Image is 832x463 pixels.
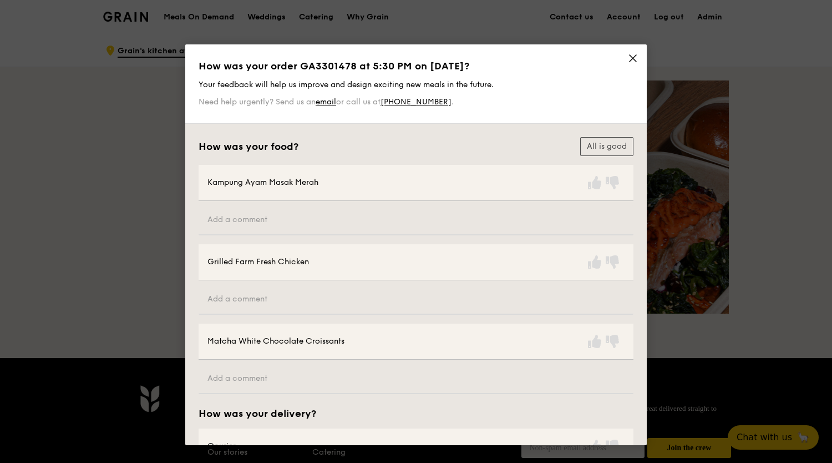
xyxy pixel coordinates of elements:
input: Add a comment [199,285,633,315]
h2: How was your delivery? [199,407,316,420]
input: Add a comment [199,364,633,394]
div: Kampung Ayam Masak Merah [207,177,318,188]
div: Courier [207,441,236,452]
h1: How was your order GA3301478 at 5:30 PM on [DATE]? [199,60,633,72]
input: Add a comment [199,205,633,235]
p: Your feedback will help us improve and design exciting new meals in the future. [199,80,633,89]
div: Matcha White Chocolate Croissants [207,336,344,347]
a: email [316,97,336,107]
p: Need help urgently? Send us an or call us at . [199,97,633,107]
a: [PHONE_NUMBER] [381,97,451,107]
button: All is good [580,137,633,156]
div: Grilled Farm Fresh Chicken [207,256,309,268]
h2: How was your food? [199,140,298,153]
